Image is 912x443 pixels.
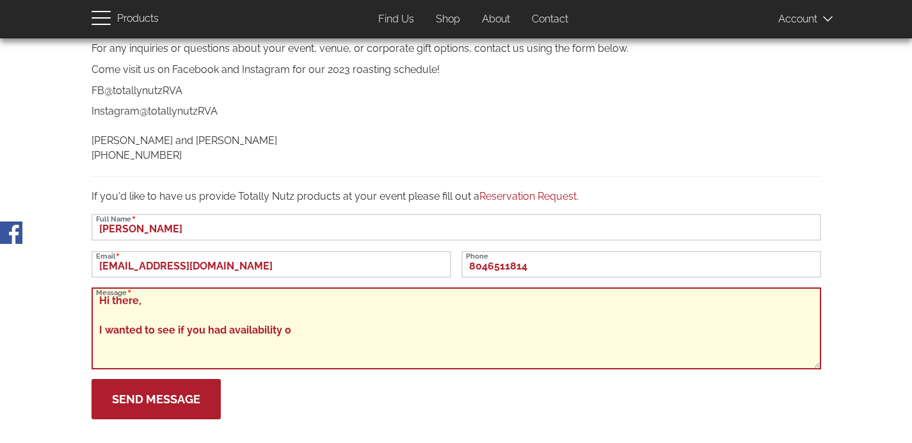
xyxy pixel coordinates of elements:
[92,63,821,77] p: Come visit us on Facebook and Instagram for our 2023 roasting schedule!
[426,7,470,32] a: Shop
[479,190,577,202] a: Reservation Request
[92,104,821,163] p: Instagram@totallynutzRVA [PERSON_NAME] and [PERSON_NAME] [PHONE_NUMBER]
[92,189,821,204] p: If you'd like to have us provide Totally Nutz products at your event please fill out a .
[472,7,520,32] a: About
[117,10,159,28] span: Products
[92,379,221,419] button: Send Message
[92,84,821,99] p: FB@totallynutzRVA
[92,214,821,241] input: Full Name
[522,7,578,32] a: Contact
[369,7,424,32] a: Find Us
[461,251,821,278] input: Phone
[92,251,451,278] input: Email
[92,42,821,56] p: For any inquiries or questions about your event, venue, or corporate gift options, contact us usi...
